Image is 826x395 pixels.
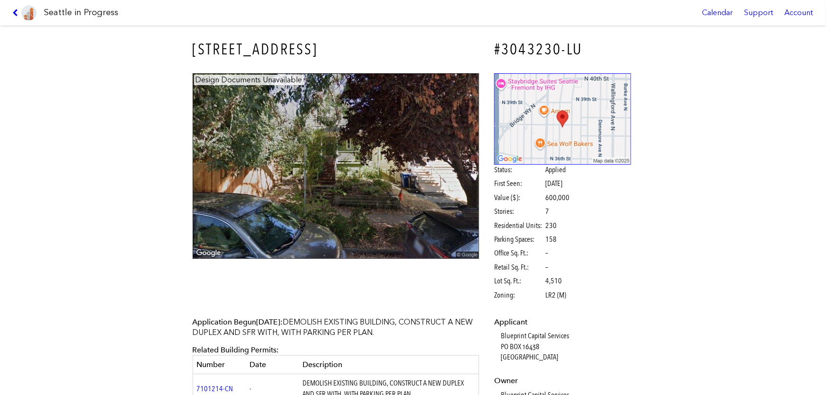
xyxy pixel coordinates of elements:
[193,345,279,354] span: Related Building Permits:
[494,206,544,217] span: Stories:
[545,276,562,286] span: 4,510
[494,178,544,189] span: First Seen:
[494,262,544,272] span: Retail Sq. Ft.:
[501,331,631,362] dd: Blueprint Capital Services PO BOX 16438 [GEOGRAPHIC_DATA]
[545,165,566,175] span: Applied
[494,220,544,231] span: Residential Units:
[193,73,480,259] img: 3670_INTERLAKE_AVE_N_SEATTLE.jpg
[494,317,631,327] dt: Applicant
[193,39,480,60] h3: [STREET_ADDRESS]
[193,356,246,374] th: Number
[545,234,557,245] span: 158
[44,7,118,18] h1: Seattle in Progress
[494,165,544,175] span: Status:
[21,5,36,20] img: favicon-96x96.png
[545,206,549,217] span: 7
[246,356,299,374] th: Date
[494,290,544,300] span: Zoning:
[545,290,566,300] span: LR2 (M)
[494,276,544,286] span: Lot Sq. Ft.:
[494,193,544,203] span: Value ($):
[545,248,548,258] span: –
[197,384,233,393] a: 7101214-CN
[257,317,281,326] span: [DATE]
[545,262,548,272] span: –
[494,39,631,60] h4: #3043230-LU
[545,220,557,231] span: 230
[193,317,480,338] p: DEMOLISH EXISTING BUILDING, CONSTRUCT A NEW DUPLEX AND SFR WITH, WITH PARKING PER PLAN.
[545,179,562,188] span: [DATE]
[494,234,544,245] span: Parking Spaces:
[193,317,283,326] span: Application Begun :
[494,73,631,165] img: staticmap
[299,356,479,374] th: Description
[494,248,544,258] span: Office Sq. Ft.:
[194,75,304,85] figcaption: Design Documents Unavailable
[494,376,631,386] dt: Owner
[545,193,569,203] span: 600,000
